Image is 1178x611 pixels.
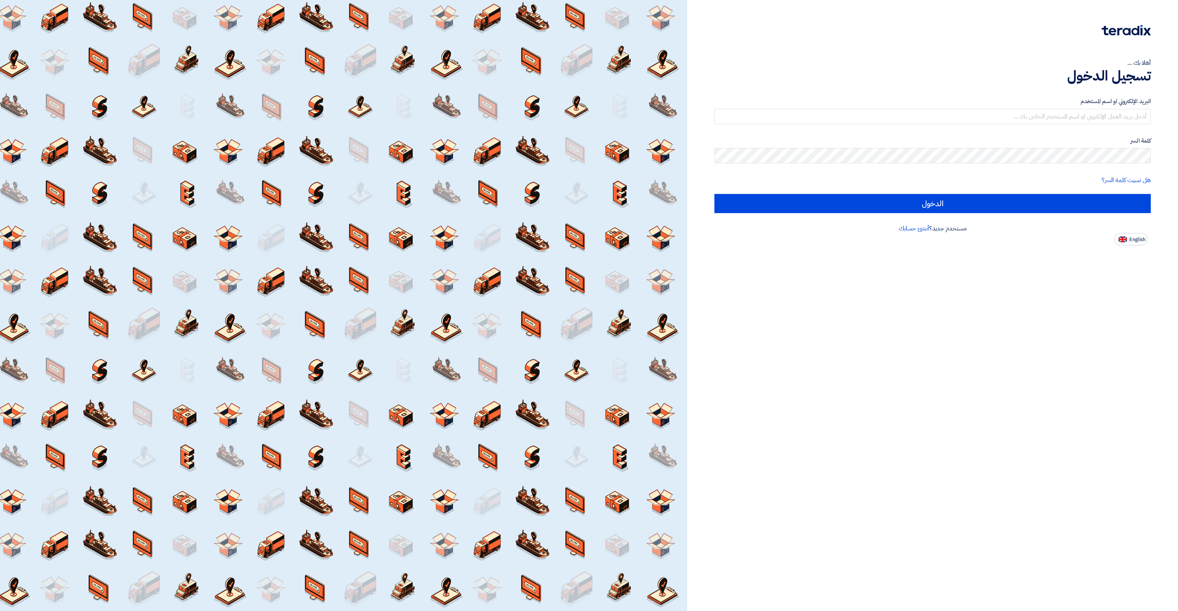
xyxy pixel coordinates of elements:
[714,109,1151,124] input: أدخل بريد العمل الإلكتروني او اسم المستخدم الخاص بك ...
[714,224,1151,233] div: مستخدم جديد؟
[1119,237,1127,242] img: en-US.png
[1102,25,1151,36] img: Teradix logo
[714,194,1151,213] input: الدخول
[714,58,1151,67] div: أهلا بك ...
[714,97,1151,106] label: البريد الإلكتروني او اسم المستخدم
[714,136,1151,145] label: كلمة السر
[1114,233,1148,245] button: English
[899,224,929,233] a: أنشئ حسابك
[1102,176,1151,185] a: هل نسيت كلمة السر؟
[1129,237,1145,242] span: English
[714,67,1151,84] h1: تسجيل الدخول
